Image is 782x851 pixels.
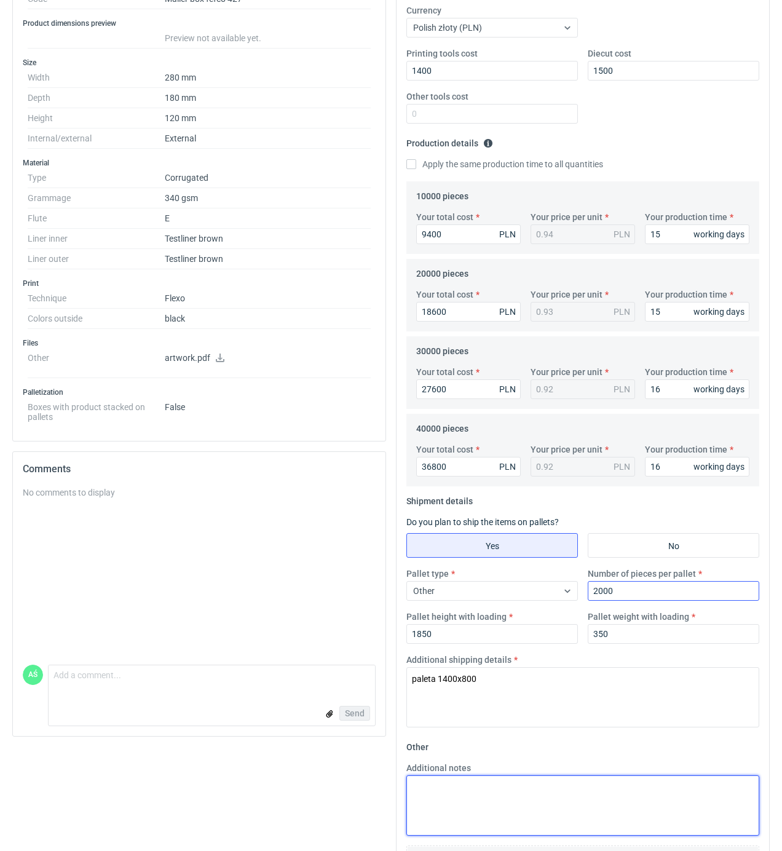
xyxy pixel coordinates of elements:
[406,491,473,506] legend: Shipment details
[588,533,759,558] label: No
[614,461,630,473] div: PLN
[588,581,759,601] input: 0
[416,366,473,378] label: Your total cost
[588,611,689,623] label: Pallet weight with loading
[28,309,165,329] dt: Colors outside
[416,224,521,244] input: 0
[406,158,603,170] label: Apply the same production time to all quantities
[28,288,165,309] dt: Technique
[416,341,468,356] legend: 30000 pieces
[588,47,631,60] label: Diecut cost
[23,158,376,168] h3: Material
[416,288,473,301] label: Your total cost
[645,457,749,477] input: 0
[165,88,371,108] dd: 180 mm
[416,457,521,477] input: 0
[28,188,165,208] dt: Grammage
[165,397,371,422] dd: False
[28,168,165,188] dt: Type
[165,33,261,43] span: Preview not available yet.
[406,90,468,103] label: Other tools cost
[693,228,744,240] div: working days
[23,338,376,348] h3: Files
[406,4,441,17] label: Currency
[23,462,376,477] h2: Comments
[406,104,578,124] input: 0
[28,68,165,88] dt: Width
[588,61,759,81] input: 0
[406,61,578,81] input: 0
[406,568,449,580] label: Pallet type
[23,18,376,28] h3: Product dimensions preview
[165,288,371,309] dd: Flexo
[28,129,165,149] dt: Internal/external
[28,108,165,129] dt: Height
[645,288,727,301] label: Your production time
[28,229,165,249] dt: Liner inner
[416,186,468,201] legend: 10000 pieces
[693,306,744,318] div: working days
[28,208,165,229] dt: Flute
[588,624,759,644] input: 0
[406,533,578,558] label: Yes
[28,348,165,378] dt: Other
[28,88,165,108] dt: Depth
[165,229,371,249] dd: Testliner brown
[406,611,507,623] label: Pallet height with loading
[416,419,468,433] legend: 40000 pieces
[413,23,482,33] span: Polish złoty (PLN)
[23,486,376,499] div: No comments to display
[339,706,370,721] button: Send
[406,737,429,752] legend: Other
[614,383,630,395] div: PLN
[23,58,376,68] h3: Size
[28,397,165,422] dt: Boxes with product stacked on pallets
[693,461,744,473] div: working days
[645,224,749,244] input: 0
[499,228,516,240] div: PLN
[406,654,511,666] label: Additional shipping details
[416,302,521,322] input: 0
[645,443,727,456] label: Your production time
[416,443,473,456] label: Your total cost
[406,517,559,527] label: Do you plan to ship the items on pallets?
[165,208,371,229] dd: E
[531,443,602,456] label: Your price per unit
[499,383,516,395] div: PLN
[645,211,727,223] label: Your production time
[416,264,468,279] legend: 20000 pieces
[23,387,376,397] h3: Palletization
[406,624,578,644] input: 0
[531,288,602,301] label: Your price per unit
[499,306,516,318] div: PLN
[406,47,478,60] label: Printing tools cost
[645,379,749,399] input: 0
[165,168,371,188] dd: Corrugated
[645,366,727,378] label: Your production time
[499,461,516,473] div: PLN
[588,568,696,580] label: Number of pieces per pallet
[413,586,435,596] span: Other
[406,133,493,148] legend: Production details
[165,353,371,364] p: artwork.pdf
[28,249,165,269] dt: Liner outer
[165,188,371,208] dd: 340 gsm
[645,302,749,322] input: 0
[416,379,521,399] input: 0
[693,383,744,395] div: working days
[23,279,376,288] h3: Print
[165,129,371,149] dd: External
[406,667,759,727] textarea: paleta 1400x800
[165,68,371,88] dd: 280 mm
[165,108,371,129] dd: 120 mm
[531,366,602,378] label: Your price per unit
[614,228,630,240] div: PLN
[23,665,43,685] div: Adrian Świerżewski
[614,306,630,318] div: PLN
[345,709,365,718] span: Send
[23,665,43,685] figcaption: AŚ
[531,211,602,223] label: Your price per unit
[406,762,471,774] label: Additional notes
[165,249,371,269] dd: Testliner brown
[416,211,473,223] label: Your total cost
